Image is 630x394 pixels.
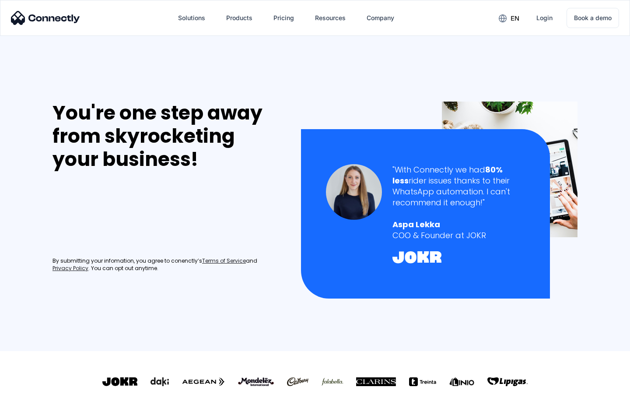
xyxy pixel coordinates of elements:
img: Connectly Logo [11,11,80,25]
aside: Language selected: English [9,379,52,391]
div: "With Connectly we had rider issues thanks to their WhatsApp automation. I can't recommend it eno... [392,164,525,208]
a: Login [529,7,560,28]
strong: 80% less [392,164,503,186]
div: Solutions [178,12,205,24]
a: Pricing [266,7,301,28]
div: Resources [315,12,346,24]
div: Pricing [273,12,294,24]
div: en [511,12,519,25]
div: Login [536,12,553,24]
div: Company [367,12,394,24]
div: Products [226,12,252,24]
strong: Aspa Lekka [392,219,440,230]
div: By submitting your infomation, you agree to conenctly’s and . You can opt out anytime. [52,257,283,272]
div: COO & Founder at JOKR [392,230,525,241]
a: Privacy Policy [52,265,88,272]
a: Book a demo [567,8,619,28]
div: You're one step away from skyrocketing your business! [52,102,283,171]
a: Terms of Service [202,257,246,265]
ul: Language list [17,379,52,391]
iframe: Form 0 [52,181,184,247]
